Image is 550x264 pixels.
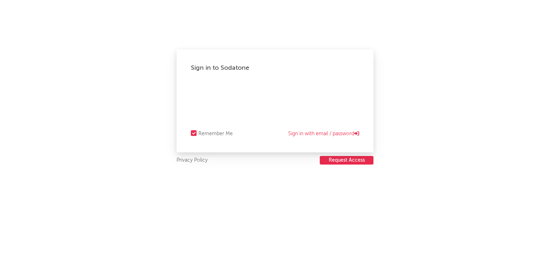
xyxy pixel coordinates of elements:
div: Sign in to Sodatone [191,64,359,72]
a: Privacy Policy [177,156,208,165]
div: Remember Me [198,129,233,138]
a: Sign in with email / password [288,129,359,138]
button: Request Access [320,156,373,165]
